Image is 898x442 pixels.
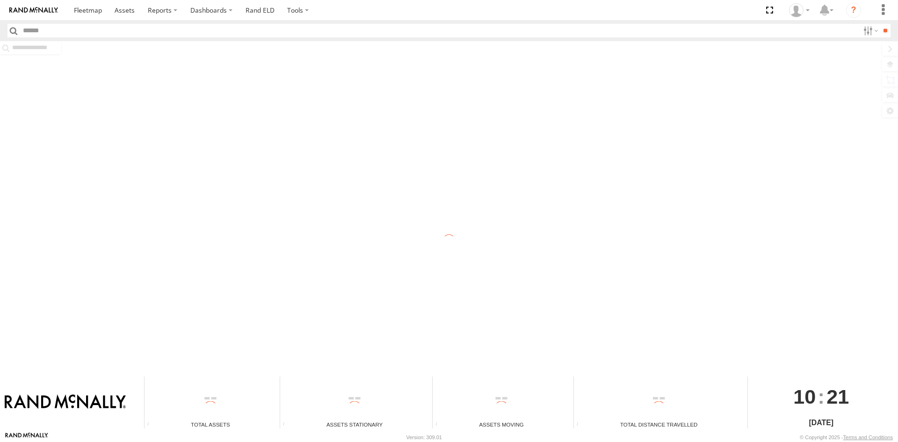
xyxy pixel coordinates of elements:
[280,420,429,428] div: Assets Stationary
[846,3,861,18] i: ?
[574,421,588,428] div: Total distance travelled by all assets within specified date range and applied filters
[280,421,294,428] div: Total number of assets current stationary.
[843,435,893,440] a: Terms and Conditions
[9,7,58,14] img: rand-logo.svg
[826,377,849,417] span: 21
[5,433,48,442] a: Visit our Website
[860,24,880,37] label: Search Filter Options
[748,377,895,417] div: :
[748,417,895,428] div: [DATE]
[406,435,442,440] div: Version: 309.01
[433,420,570,428] div: Assets Moving
[786,3,813,17] div: Todd Smith
[574,420,744,428] div: Total Distance Travelled
[145,420,276,428] div: Total Assets
[5,394,126,410] img: Rand McNally
[793,377,816,417] span: 10
[800,435,893,440] div: © Copyright 2025 -
[145,421,159,428] div: Total number of Enabled Assets
[433,421,447,428] div: Total number of assets current in transit.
